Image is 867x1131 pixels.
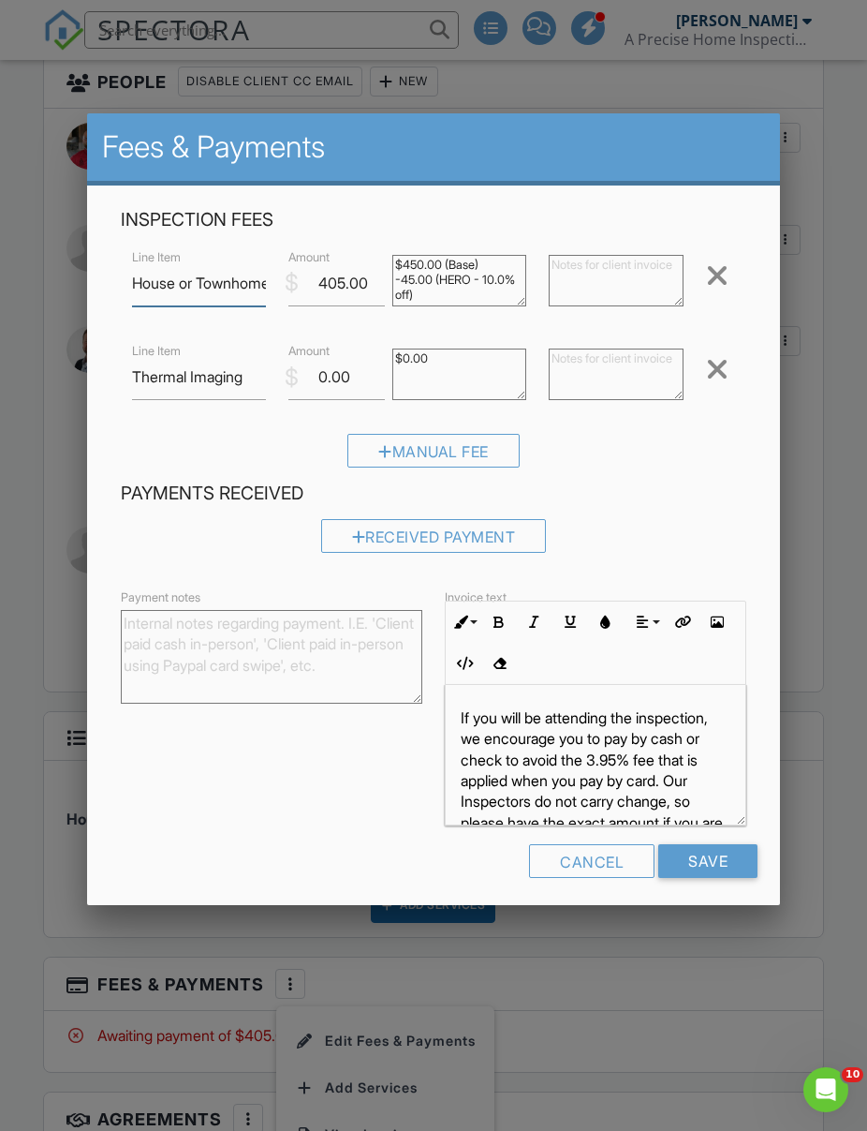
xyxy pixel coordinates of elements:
button: Italic (⌘I) [517,604,552,640]
div: Received Payment [321,519,547,553]
div: $ [285,267,299,299]
label: Invoice text [445,589,507,606]
textarea: $0.00 [392,349,526,400]
a: Manual Fee [347,446,520,465]
a: Received Payment [321,532,547,551]
button: Bold (⌘B) [481,604,517,640]
button: Clear Formatting [481,646,517,681]
button: Underline (⌘U) [552,604,588,640]
label: Amount [288,249,330,266]
p: If you will be attending the inspection, we encourage you to pay by cash or check to avoid the 3.... [461,707,730,897]
button: Code View [446,646,481,681]
label: Amount [288,343,330,360]
button: Inline Style [446,604,481,640]
div: Manual Fee [347,434,520,468]
label: Payment notes [121,589,200,606]
button: Insert Link (⌘K) [664,604,699,640]
span: 10 [842,1067,863,1082]
h4: Payments Received [121,482,747,506]
div: Cancel [529,844,654,878]
button: Colors [588,604,624,640]
label: Line Item [132,249,181,266]
label: Line Item [132,343,181,360]
div: $ [285,362,299,394]
input: Save [658,844,757,878]
h4: Inspection Fees [121,208,747,232]
textarea: $450.00 (Base) -45.00 (HERO - 10.0% off) [392,255,526,306]
button: Insert Image (⌘P) [699,604,735,640]
h2: Fees & Payments [102,128,766,166]
iframe: Intercom live chat [803,1067,848,1112]
button: Align [628,604,664,640]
